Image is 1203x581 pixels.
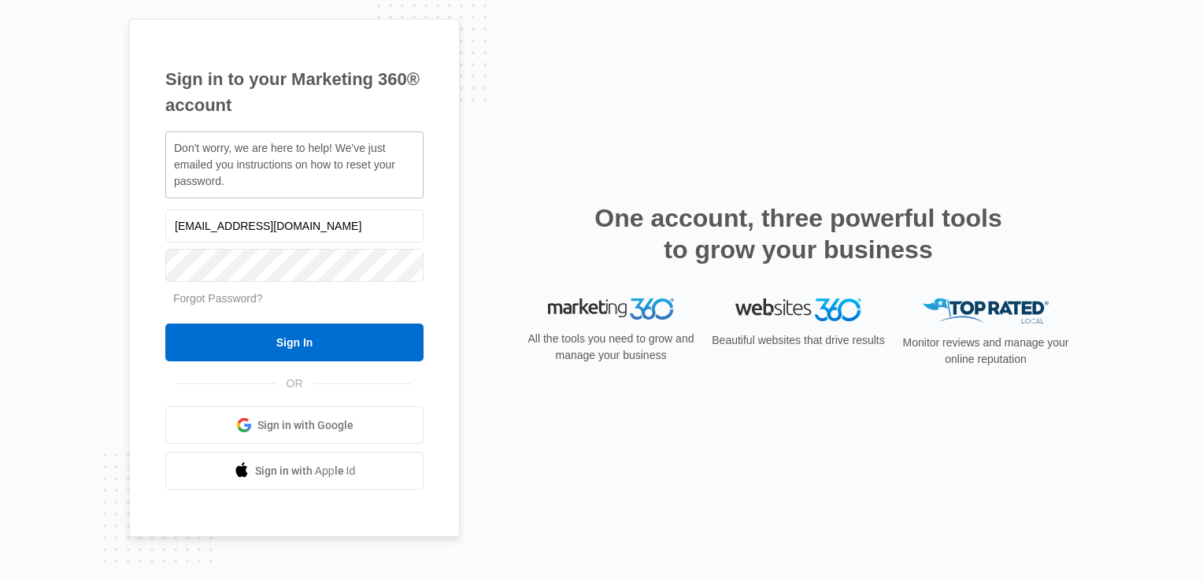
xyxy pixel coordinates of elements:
p: Beautiful websites that drive results [710,332,887,349]
h2: One account, three powerful tools to grow your business [590,202,1007,265]
img: Marketing 360 [548,298,674,320]
p: Monitor reviews and manage your online reputation [898,335,1074,368]
span: Sign in with Apple Id [255,463,356,479]
span: OR [276,376,314,392]
h1: Sign in to your Marketing 360® account [165,66,424,118]
span: Don't worry, we are here to help! We've just emailed you instructions on how to reset your password. [174,142,395,187]
a: Forgot Password? [173,292,263,305]
img: Top Rated Local [923,298,1049,324]
a: Sign in with Google [165,406,424,444]
img: Websites 360 [735,298,861,321]
input: Email [165,209,424,242]
p: All the tools you need to grow and manage your business [523,331,699,364]
span: Sign in with Google [257,417,353,434]
a: Sign in with Apple Id [165,452,424,490]
input: Sign In [165,324,424,361]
